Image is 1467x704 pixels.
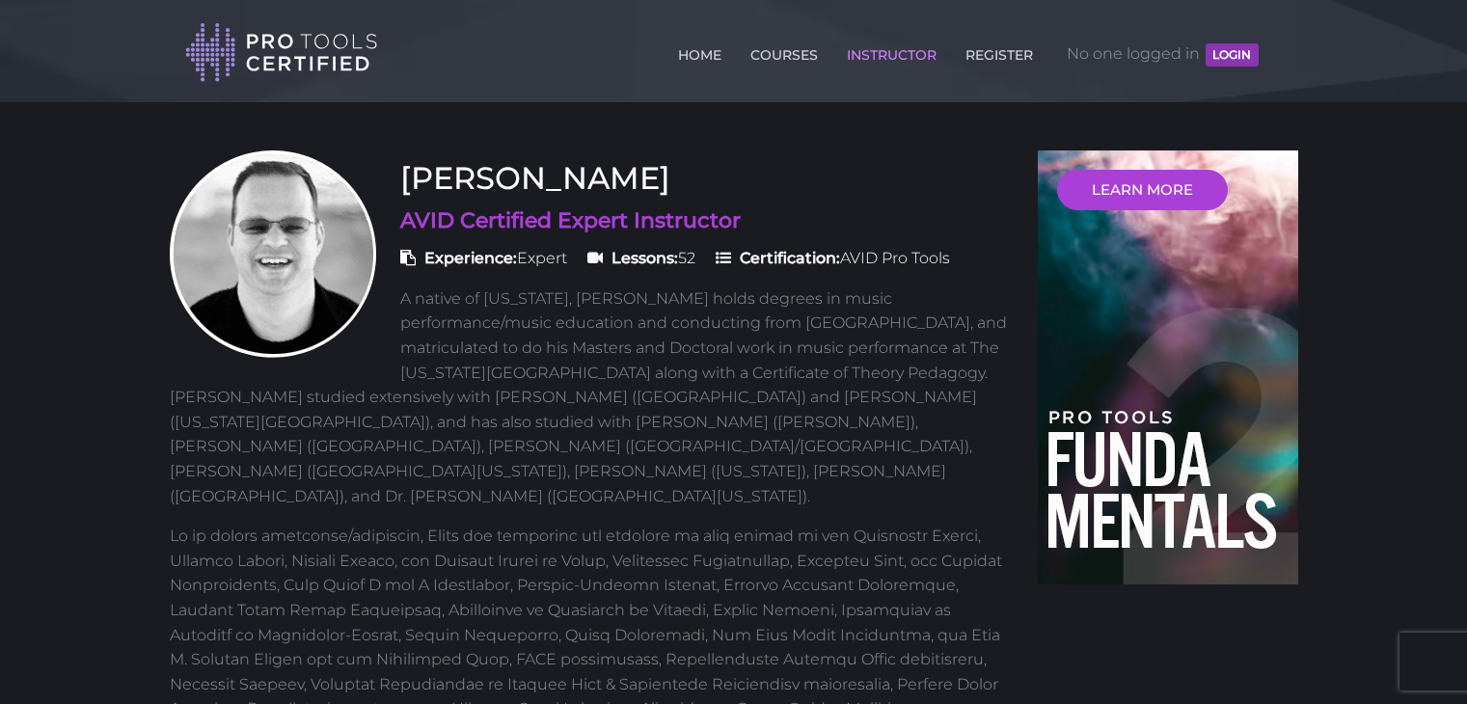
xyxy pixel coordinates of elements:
[1057,170,1228,210] a: LEARN MORE
[170,160,1009,197] h3: [PERSON_NAME]
[400,249,567,267] span: Expert
[170,286,1009,508] p: A native of [US_STATE], [PERSON_NAME] holds degrees in music performance/music education and cond...
[611,249,678,267] strong: Lessons:
[746,36,823,67] a: COURSES
[424,249,517,267] strong: Experience:
[170,150,376,358] img: Prof. Scott
[170,206,1009,236] h4: AVID Certified Expert Instructor
[716,249,950,267] span: AVID Pro Tools
[842,36,941,67] a: INSTRUCTOR
[587,249,695,267] span: 52
[673,36,726,67] a: HOME
[1206,43,1258,67] button: LOGIN
[1067,25,1258,83] span: No one logged in
[185,21,378,84] img: Pro Tools Certified Logo
[961,36,1038,67] a: REGISTER
[740,249,840,267] strong: Certification:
